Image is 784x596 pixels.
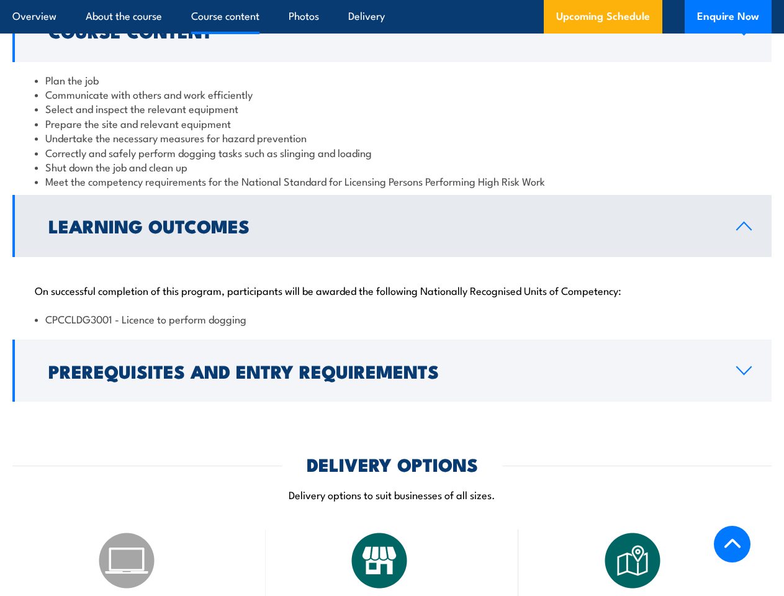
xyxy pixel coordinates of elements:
p: On successful completion of this program, participants will be awarded the following Nationally R... [35,284,749,296]
a: Prerequisites and Entry Requirements [12,340,772,402]
h2: DELIVERY OPTIONS [307,456,478,472]
li: Select and inspect the relevant equipment [35,101,749,115]
a: Learning Outcomes [12,195,772,257]
li: Communicate with others and work efficiently [35,87,749,101]
li: Plan the job [35,73,749,87]
li: Meet the competency requirements for the National Standard for Licensing Persons Performing High ... [35,174,749,188]
li: Prepare the site and relevant equipment [35,116,749,130]
li: Shut down the job and clean up [35,160,749,174]
li: Undertake the necessary measures for hazard prevention [35,130,749,145]
li: CPCCLDG3001 - Licence to perform dogging [35,312,749,326]
h2: Prerequisites and Entry Requirements [48,363,716,379]
h2: Learning Outcomes [48,217,716,233]
li: Correctly and safely perform dogging tasks such as slinging and loading [35,145,749,160]
p: Delivery options to suit businesses of all sizes. [12,487,772,502]
h2: Course Content [48,22,716,38]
